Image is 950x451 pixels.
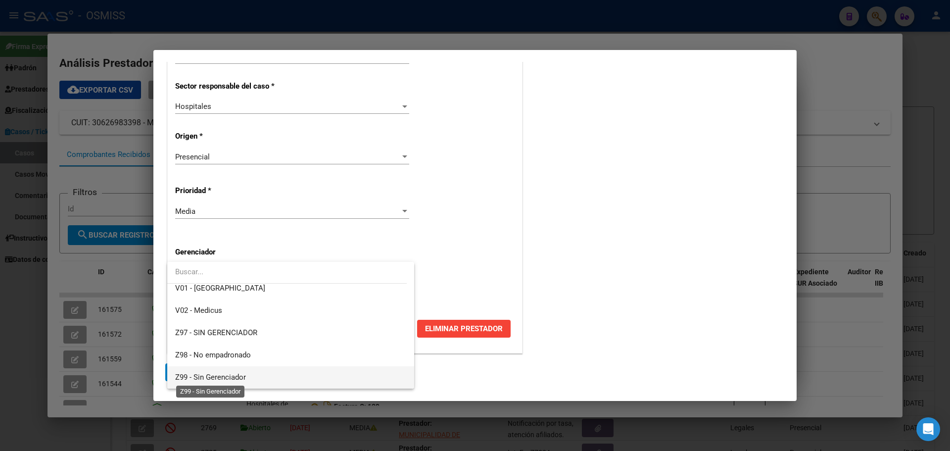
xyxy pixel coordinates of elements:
span: Z99 - Sin Gerenciador [175,373,246,382]
span: V01 - [GEOGRAPHIC_DATA] [175,284,265,293]
span: Z97 - SIN GERENCIADOR [175,328,257,337]
div: Open Intercom Messenger [916,417,940,441]
span: V02 - Medicus [175,306,222,315]
span: Z98 - No empadronado [175,351,251,359]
